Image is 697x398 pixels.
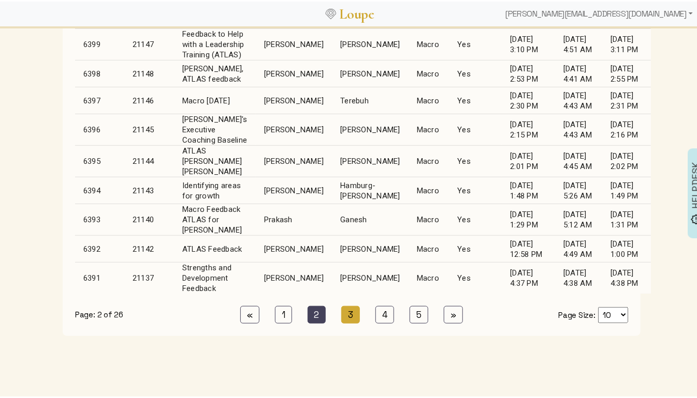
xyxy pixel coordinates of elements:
span: » [451,308,456,319]
span: « [247,308,253,319]
td: [DATE] 2:15 PM [502,113,555,144]
a: Loupe [336,3,377,22]
td: [PERSON_NAME] [256,59,332,86]
td: [PERSON_NAME] [256,86,332,113]
td: ATLAS [PERSON_NAME] [PERSON_NAME] [174,144,256,176]
td: [DATE] 2:53 PM [502,59,555,86]
div: [PERSON_NAME][EMAIL_ADDRESS][DOMAIN_NAME] [501,2,697,23]
td: Macro [409,27,449,59]
td: Yes [449,203,502,234]
td: 6391 [75,261,124,293]
td: [DATE] 2:30 PM [502,86,555,113]
td: Prakash [256,203,332,234]
a: Go to page 3 [341,304,360,322]
div: Page: 2 of 26 [75,308,158,318]
td: [DATE] 1:48 PM [502,176,555,203]
a: Go to page 5 [410,304,428,322]
td: Macro [409,59,449,86]
td: [DATE] 4:38 AM [555,261,602,293]
td: [PERSON_NAME] [256,176,332,203]
td: [DATE] 4:43 AM [555,86,602,113]
td: Terebuh [332,86,408,113]
td: [PERSON_NAME] [332,234,408,261]
img: Loupe Logo [326,7,336,18]
td: Macro [409,261,449,293]
a: Previous Page [240,304,259,322]
a: Next Page [444,304,463,322]
td: [DATE] 2:31 PM [602,86,651,113]
td: 6392 [75,234,124,261]
td: Feedback to Help with a Leadership Training (ATLAS) [174,27,256,59]
td: [DATE] 12:58 PM [502,234,555,261]
td: 6399 [75,27,124,59]
td: [DATE] 5:12 AM [555,203,602,234]
td: [PERSON_NAME] [332,261,408,293]
a: Go to page 1 [275,304,292,322]
td: Yes [449,113,502,144]
td: [DATE] 1:29 PM [502,203,555,234]
a: Current Page is 2 [308,304,326,322]
td: Yes [449,59,502,86]
td: Hamburg-[PERSON_NAME] [332,176,408,203]
td: Yes [449,234,502,261]
td: [DATE] 2:55 PM [602,59,651,86]
td: Yes [449,27,502,59]
td: [DATE] 1:31 PM [602,203,651,234]
td: Macro [409,144,449,176]
td: [PERSON_NAME] [256,261,332,293]
td: Yes [449,144,502,176]
td: 21148 [124,59,174,86]
td: [DATE] 2:01 PM [502,144,555,176]
td: Yes [449,261,502,293]
td: [PERSON_NAME], ATLAS feedback [174,59,256,86]
td: 21143 [124,176,174,203]
td: Yes [449,86,502,113]
td: [DATE] 4:45 AM [555,144,602,176]
td: [DATE] 2:16 PM [602,113,651,144]
td: Macro [409,203,449,234]
td: 6397 [75,86,124,113]
td: [DATE] 3:11 PM [602,27,651,59]
nav: Page of Results [75,304,628,322]
td: [DATE] 4:41 AM [555,59,602,86]
td: Macro [409,113,449,144]
td: [DATE] 2:02 PM [602,144,651,176]
td: [PERSON_NAME] [256,27,332,59]
td: 21145 [124,113,174,144]
td: [PERSON_NAME] [256,144,332,176]
div: Page Size: [545,305,628,322]
td: [DATE] 4:43 AM [555,113,602,144]
td: [PERSON_NAME] [332,144,408,176]
td: 21137 [124,261,174,293]
td: [PERSON_NAME] [332,113,408,144]
td: 6394 [75,176,124,203]
td: [PERSON_NAME] [332,27,408,59]
td: Macro [409,86,449,113]
td: Macro [409,176,449,203]
td: [PERSON_NAME]'s Executive Coaching Baseline [174,113,256,144]
td: 6398 [75,59,124,86]
td: 6393 [75,203,124,234]
td: Ganesh [332,203,408,234]
td: 21142 [124,234,174,261]
td: Macro [DATE] [174,86,256,113]
td: 6396 [75,113,124,144]
td: Identifying areas for growth [174,176,256,203]
td: [PERSON_NAME] [256,113,332,144]
td: [DATE] 1:49 PM [602,176,651,203]
td: 21146 [124,86,174,113]
td: Yes [449,176,502,203]
td: 21147 [124,27,174,59]
td: 21144 [124,144,174,176]
td: [DATE] 4:49 AM [555,234,602,261]
td: 6395 [75,144,124,176]
td: [PERSON_NAME] [332,59,408,86]
td: [DATE] 4:37 PM [502,261,555,293]
td: [DATE] 4:51 AM [555,27,602,59]
td: [DATE] 4:38 PM [602,261,651,293]
td: [PERSON_NAME] [256,234,332,261]
td: Macro [409,234,449,261]
td: 21140 [124,203,174,234]
td: [DATE] 5:26 AM [555,176,602,203]
td: ATLAS Feedback [174,234,256,261]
